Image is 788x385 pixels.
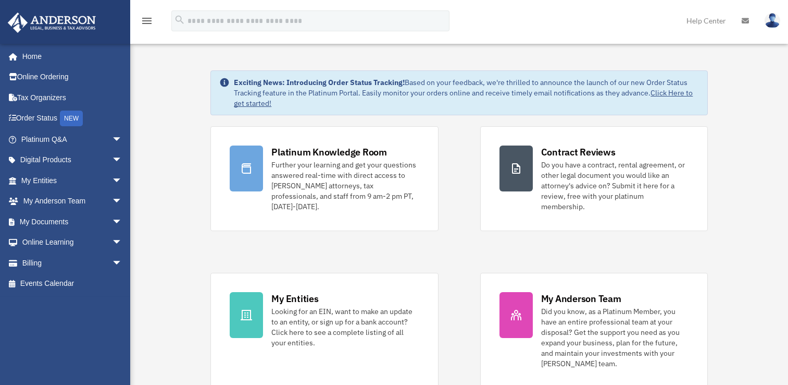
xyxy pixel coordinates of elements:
[7,232,138,253] a: Online Learningarrow_drop_down
[112,150,133,171] span: arrow_drop_down
[541,146,616,159] div: Contract Reviews
[112,252,133,274] span: arrow_drop_down
[234,77,698,109] div: Based on your feedback, we're thrilled to announce the launch of our new Order Status Tracking fe...
[5,13,99,33] img: Anderson Advisors Platinum Portal
[7,108,138,129] a: Order StatusNEW
[141,18,153,27] a: menu
[7,170,138,191] a: My Entitiesarrow_drop_down
[141,15,153,27] i: menu
[541,306,689,369] div: Did you know, as a Platinum Member, you have an entire professional team at your disposal? Get th...
[234,78,405,87] strong: Exciting News: Introducing Order Status Tracking!
[271,160,419,212] div: Further your learning and get your questions answered real-time with direct access to [PERSON_NAM...
[271,292,318,305] div: My Entities
[112,170,133,191] span: arrow_drop_down
[112,191,133,212] span: arrow_drop_down
[234,88,693,108] a: Click Here to get started!
[174,14,185,26] i: search
[112,129,133,150] span: arrow_drop_down
[271,146,387,159] div: Platinum Knowledge Room
[210,126,438,231] a: Platinum Knowledge Room Further your learning and get your questions answered real-time with dire...
[271,306,419,348] div: Looking for an EIN, want to make an update to an entity, or sign up for a bank account? Click her...
[541,160,689,212] div: Do you have a contract, rental agreement, or other legal document you would like an attorney's ad...
[7,87,138,108] a: Tax Organizers
[7,211,138,232] a: My Documentsarrow_drop_down
[7,67,138,88] a: Online Ordering
[7,150,138,171] a: Digital Productsarrow_drop_down
[60,111,83,126] div: NEW
[7,273,138,294] a: Events Calendar
[112,211,133,233] span: arrow_drop_down
[541,292,621,305] div: My Anderson Team
[7,252,138,273] a: Billingarrow_drop_down
[765,13,780,28] img: User Pic
[7,46,133,67] a: Home
[7,191,138,212] a: My Anderson Teamarrow_drop_down
[7,129,138,150] a: Platinum Q&Aarrow_drop_down
[480,126,708,231] a: Contract Reviews Do you have a contract, rental agreement, or other legal document you would like...
[112,232,133,254] span: arrow_drop_down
